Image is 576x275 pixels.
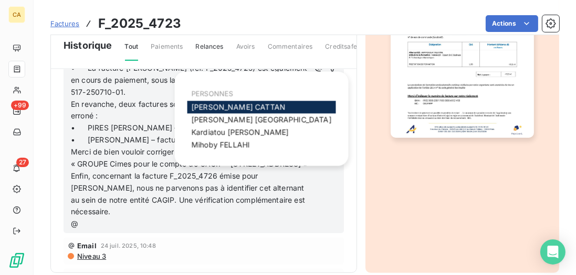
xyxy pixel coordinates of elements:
[151,42,183,60] span: Paiements
[8,103,25,119] a: +99
[77,241,97,250] span: Email
[71,219,78,228] span: @
[71,135,232,144] span: • [PERSON_NAME] – facture F_2025_4723
[540,239,565,265] div: Open Intercom Messenger
[325,42,357,60] span: Creditsafe
[195,42,223,60] span: Relances
[101,243,156,249] span: 24 juil. 2025, 10:48
[192,103,286,112] span: [PERSON_NAME] CATTAN
[71,100,291,120] span: En revanche, deux factures sont en litige pour cause de libellé erroné :
[236,42,255,60] span: Avoirs
[8,252,25,269] img: Logo LeanPay
[71,159,308,168] span: « GROUPE Cimes pour le compte de CAGIP - [STREET_ADDRESS] »
[71,147,251,156] span: Merci de bien vouloir corriger le libellé comme suit :
[11,101,29,110] span: +99
[50,18,79,29] a: Factures
[192,90,233,98] span: PERSONNES
[64,38,112,52] span: Historique
[8,6,25,23] div: CA
[50,19,79,28] span: Factures
[16,158,29,167] span: 27
[71,171,307,216] span: Enfin, concernant la facture F_2025_4726 émise pour [PERSON_NAME], nous ne parvenons pas à identi...
[192,140,250,149] span: Mihoby FELLAHI
[192,128,289,137] span: Kardiatou [PERSON_NAME]
[125,42,139,61] span: Tout
[76,252,106,260] span: Niveau 3
[71,63,310,96] span: • La facture [PERSON_NAME] (réf. F_2025_4725) est également en cours de paiement, sous la même ré...
[268,42,313,60] span: Commentaires
[486,15,538,32] button: Actions
[192,115,332,124] span: [PERSON_NAME] [GEOGRAPHIC_DATA]
[98,14,181,33] h3: F_2025_4723
[71,123,255,132] span: • PIRES [PERSON_NAME] – facture F_2025_4724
